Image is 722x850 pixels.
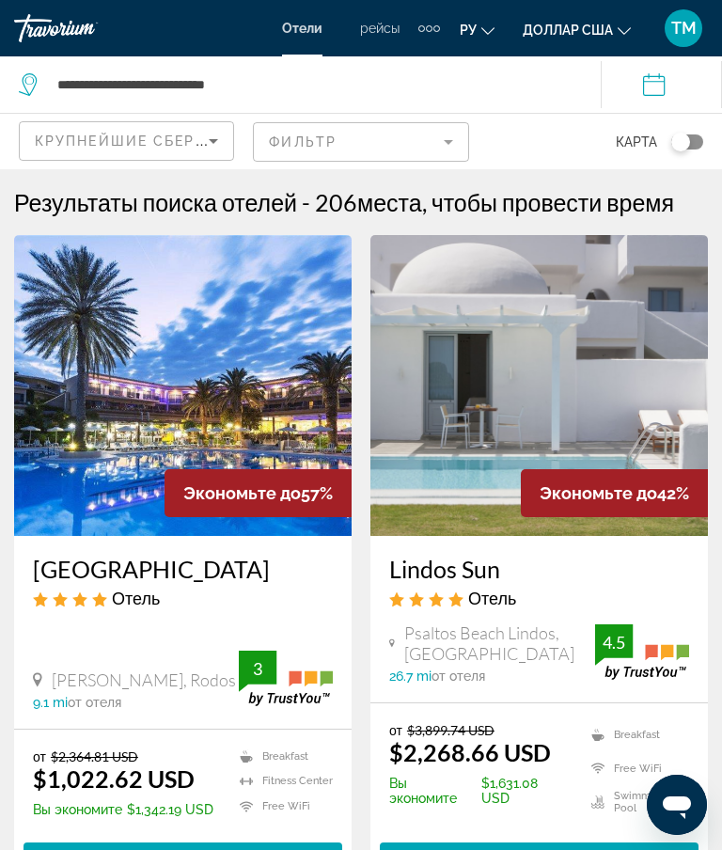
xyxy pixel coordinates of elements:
span: 26.7 mi [389,669,432,684]
button: Filter [253,121,468,163]
li: Swimming Pool [582,790,689,814]
span: карта [616,129,657,155]
span: от отеля [68,695,121,710]
a: Травориум [14,14,155,42]
span: Вы экономите [389,776,477,806]
span: от [33,748,46,764]
del: $3,899.74 USD [407,722,494,738]
img: trustyou-badge.svg [595,624,689,680]
span: [PERSON_NAME], Rodos [52,669,236,690]
span: Отель [468,588,516,608]
ins: $2,268.66 USD [389,738,551,766]
span: Крупнейшие сбережения [35,134,263,149]
div: 4 star Hotel [389,588,689,608]
font: ТМ [671,18,697,38]
div: 57% [165,469,352,517]
span: Экономьте до [183,483,301,503]
a: Lindos Sun [389,555,689,583]
div: 42% [521,469,708,517]
h1: Результаты поиска отелей [14,188,297,216]
li: Breakfast [582,722,689,747]
li: Free WiFi [230,798,333,814]
img: trustyou-badge.svg [239,651,333,706]
span: от отеля [432,669,485,684]
ins: $1,022.62 USD [33,764,195,793]
li: Breakfast [230,748,333,764]
div: 3 [239,657,276,680]
span: Psaltos Beach Lindos, [GEOGRAPHIC_DATA] [404,622,595,664]
iframe: Кнопка запуска окна обмена сообщениями [647,775,707,835]
p: $1,342.19 USD [33,802,213,817]
img: Hotel image [14,235,352,536]
img: Hotel image [370,235,708,536]
button: Дополнительные элементы навигации [418,13,440,43]
span: 9.1 mi [33,695,68,710]
span: от [389,722,402,738]
a: рейсы [360,21,400,36]
p: $1,631.08 USD [389,776,568,806]
span: - [302,188,310,216]
a: Отели [282,21,322,36]
button: Меню пользователя [659,8,708,48]
span: Отель [112,588,160,608]
button: Check-in date: Oct 5, 2025 Check-out date: Oct 18, 2025 [601,56,722,113]
span: Вы экономите [33,802,122,817]
a: [GEOGRAPHIC_DATA] [33,555,333,583]
del: $2,364.81 USD [51,748,138,764]
font: ру [460,23,477,38]
li: Free WiFi [582,756,689,780]
font: доллар США [523,23,613,38]
mat-select: Sort by [35,130,218,152]
button: Изменить валюту [523,16,631,43]
button: Изменить язык [460,16,494,43]
h2: 206 [315,188,674,216]
div: 4.5 [595,631,633,653]
span: места, чтобы провести время [357,188,674,216]
button: Toggle map [657,134,703,150]
div: 4 star Hotel [33,588,333,608]
span: Экономьте до [540,483,657,503]
li: Fitness Center [230,774,333,790]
